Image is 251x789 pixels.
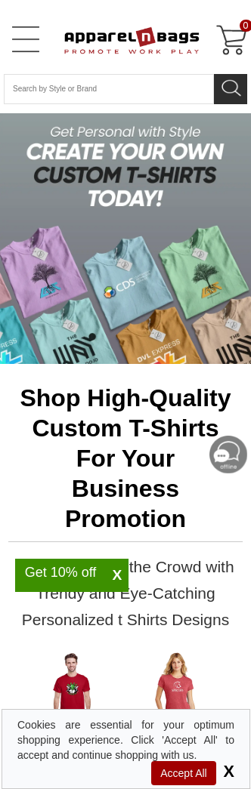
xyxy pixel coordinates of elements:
img: Shop Custom Men T-Shirts [20,652,125,731]
div: Get 10% off [15,566,106,578]
a: Shop Custom Men T-Shirts Custom Men T-Shirts [20,652,125,789]
img: ApparelnBags.com Official Website [57,15,200,64]
p: Stand Out from the Crowd with Trendy and Eye-Catching Personalized t Shirts Designs [8,553,243,633]
img: search icon [220,75,243,97]
h1: Shop High-Quality Custom T-Shirts For Your Business Promotion [8,383,243,542]
img: Chat-Offline-Icon-Mobile [209,436,247,473]
input: Search By Style or Brand [4,74,214,104]
a: Open Left Menu [11,24,41,54]
button: Search [214,74,247,104]
a: ApparelnBags [57,15,203,68]
span: X [106,566,129,584]
span: X [219,762,234,781]
img: Shop Custom Women T-Shirt [125,652,231,731]
span: Accept All [151,761,215,785]
div: Cookies are essential for your optimum shopping experience. Click 'Accept All' to accept and cont... [17,717,234,763]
